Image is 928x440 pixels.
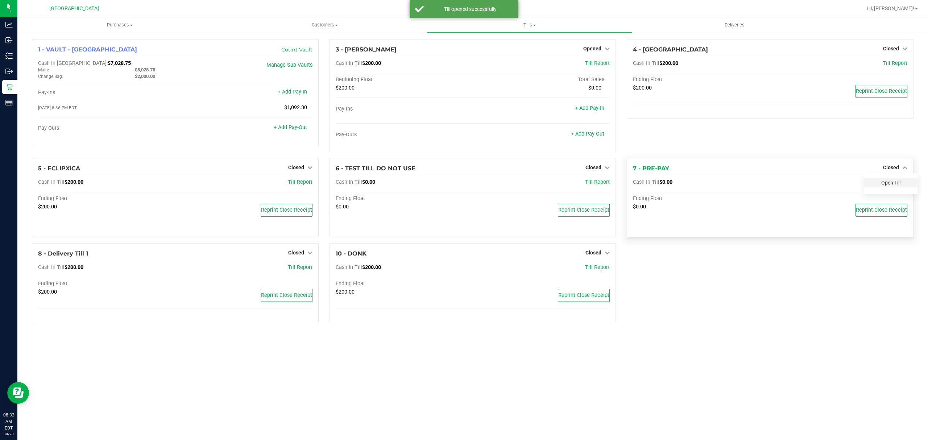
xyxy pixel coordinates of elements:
[281,46,312,53] a: Count Vault
[38,289,57,295] span: $200.00
[633,179,659,185] span: Cash In Till
[336,281,473,287] div: Ending Float
[633,195,770,202] div: Ending Float
[38,204,57,210] span: $200.00
[222,17,427,33] a: Customers
[855,85,907,98] button: Reprint Close Receipt
[38,46,137,53] span: 1 - VAULT - [GEOGRAPHIC_DATA]
[558,204,610,217] button: Reprint Close Receipt
[38,250,88,257] span: 8 - Delivery Till 1
[284,104,307,111] span: $1,092.30
[17,22,222,28] span: Purchases
[427,17,632,33] a: Tills
[261,292,312,298] span: Reprint Close Receipt
[428,5,513,13] div: Till opened successfully
[336,204,349,210] span: $0.00
[659,60,678,66] span: $200.00
[336,195,473,202] div: Ending Float
[867,5,914,11] span: Hi, [PERSON_NAME]!
[108,60,131,66] span: $7,028.75
[362,60,381,66] span: $200.00
[38,125,175,132] div: Pay-Outs
[336,250,366,257] span: 10 - DONK
[278,89,307,95] a: + Add Pay-In
[883,46,899,51] span: Closed
[38,195,175,202] div: Ending Float
[473,76,610,83] div: Total Sales
[588,85,601,91] span: $0.00
[362,179,375,185] span: $0.00
[855,204,907,217] button: Reprint Close Receipt
[336,132,473,138] div: Pay-Outs
[135,67,155,72] span: $5,028.75
[633,60,659,66] span: Cash In Till
[585,165,601,170] span: Closed
[38,90,175,96] div: Pay-Ins
[881,180,900,186] a: Open Till
[856,88,907,94] span: Reprint Close Receipt
[632,17,837,33] a: Deliveries
[362,264,381,270] span: $200.00
[558,292,609,298] span: Reprint Close Receipt
[7,382,29,404] iframe: Resource center
[633,165,669,172] span: 7 - PRE-PAY
[336,165,415,172] span: 6 - TEST TILL DO NOT USE
[336,60,362,66] span: Cash In Till
[65,179,83,185] span: $200.00
[38,74,63,79] span: Change Bag:
[38,165,80,172] span: 5 - ECLIPXICA
[223,22,427,28] span: Customers
[288,250,304,256] span: Closed
[856,207,907,213] span: Reprint Close Receipt
[5,52,13,59] inline-svg: Inventory
[336,85,355,91] span: $200.00
[5,83,13,91] inline-svg: Retail
[633,76,770,83] div: Ending Float
[336,106,473,112] div: Pay-Ins
[633,85,652,91] span: $200.00
[65,264,83,270] span: $200.00
[38,105,77,110] span: [DATE] 8:36 PM EDT
[336,46,397,53] span: 3 - [PERSON_NAME]
[3,412,14,431] p: 08:32 AM EDT
[49,5,99,12] span: [GEOGRAPHIC_DATA]
[558,289,610,302] button: Reprint Close Receipt
[336,264,362,270] span: Cash In Till
[38,67,49,72] span: Main:
[5,37,13,44] inline-svg: Inbound
[288,264,312,270] span: Till Report
[336,76,473,83] div: Beginning Float
[261,207,312,213] span: Reprint Close Receipt
[575,105,604,111] a: + Add Pay-In
[261,204,312,217] button: Reprint Close Receipt
[5,68,13,75] inline-svg: Outbound
[585,179,610,185] a: Till Report
[17,17,222,33] a: Purchases
[585,264,610,270] a: Till Report
[585,250,601,256] span: Closed
[38,179,65,185] span: Cash In Till
[633,46,708,53] span: 4 - [GEOGRAPHIC_DATA]
[715,22,754,28] span: Deliveries
[261,289,312,302] button: Reprint Close Receipt
[336,289,355,295] span: $200.00
[38,60,108,66] span: Cash In [GEOGRAPHIC_DATA]:
[38,264,65,270] span: Cash In Till
[266,62,312,68] a: Manage Sub-Vaults
[336,179,362,185] span: Cash In Till
[883,165,899,170] span: Closed
[585,60,610,66] a: Till Report
[583,46,601,51] span: Opened
[3,431,14,437] p: 09/20
[633,204,646,210] span: $0.00
[38,281,175,287] div: Ending Float
[288,179,312,185] a: Till Report
[659,179,672,185] span: $0.00
[558,207,609,213] span: Reprint Close Receipt
[883,60,907,66] a: Till Report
